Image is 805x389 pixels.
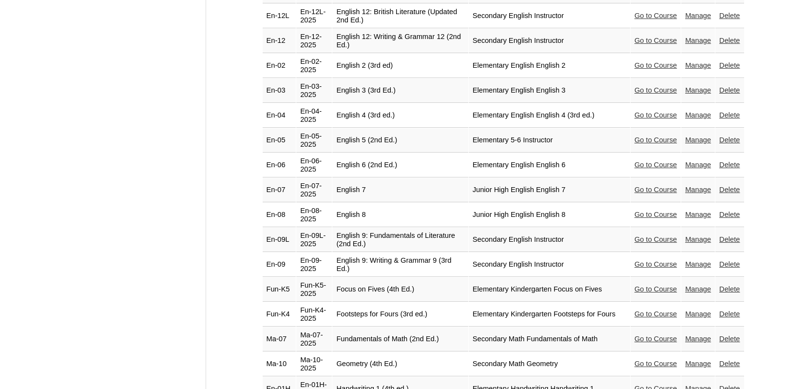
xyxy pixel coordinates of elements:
td: Secondary Math Geometry [469,352,630,376]
td: Secondary Math Fundamentals of Math [469,327,630,351]
td: English 5 (2nd Ed.) [332,128,468,153]
a: Delete [719,310,740,318]
td: En-12 [263,29,296,53]
td: English 12: Writing & Grammar 12 (2nd Ed.) [332,29,468,53]
a: Delete [719,335,740,343]
td: English 6 (2nd Ed.) [332,153,468,177]
td: Elementary English English 3 [469,78,630,103]
a: Manage [685,12,711,19]
td: En-08-2025 [296,203,332,227]
a: Delete [719,360,740,368]
td: Elementary 5-6 Instructor [469,128,630,153]
a: Go to Course [634,360,677,368]
td: English 3 (3rd Ed.) [332,78,468,103]
a: Delete [719,111,740,119]
td: En-04 [263,103,296,128]
td: En-06 [263,153,296,177]
a: Delete [719,285,740,293]
td: Junior High English English 7 [469,178,630,202]
td: En-03-2025 [296,78,332,103]
a: Delete [719,161,740,169]
a: Go to Course [634,86,677,94]
td: Elementary Kindergarten Focus on Fives [469,277,630,302]
td: English 4 (3rd ed.) [332,103,468,128]
a: Manage [685,186,711,194]
td: English 7 [332,178,468,202]
td: Ma-10-2025 [296,352,332,376]
a: Manage [685,285,711,293]
a: Delete [719,211,740,218]
td: En-06-2025 [296,153,332,177]
a: Go to Course [634,12,677,19]
td: Fun-K4-2025 [296,302,332,327]
td: Ma-07 [263,327,296,351]
td: En-09-2025 [296,253,332,277]
td: En-09L [263,228,296,252]
a: Manage [685,310,711,318]
td: En-05-2025 [296,128,332,153]
a: Delete [719,37,740,44]
a: Manage [685,211,711,218]
td: Footsteps for Fours (3rd ed.) [332,302,468,327]
td: En-08 [263,203,296,227]
a: Manage [685,360,711,368]
td: En-12-2025 [296,29,332,53]
a: Go to Course [634,111,677,119]
td: En-05 [263,128,296,153]
td: Ma-07-2025 [296,327,332,351]
a: Manage [685,37,711,44]
td: Secondary English Instructor [469,29,630,53]
a: Manage [685,235,711,243]
a: Go to Course [634,161,677,169]
a: Go to Course [634,211,677,218]
a: Manage [685,260,711,268]
td: En-02 [263,54,296,78]
a: Manage [685,161,711,169]
td: Elementary English English 4 (3rd ed.) [469,103,630,128]
td: Geometry (4th Ed.) [332,352,468,376]
td: Elementary English English 2 [469,54,630,78]
a: Delete [719,186,740,194]
td: Fun-K5 [263,277,296,302]
a: Manage [685,86,711,94]
td: Secondary English Instructor [469,4,630,28]
a: Delete [719,12,740,19]
td: English 2 (3rd ed) [332,54,468,78]
a: Delete [719,61,740,69]
td: Elementary Kindergarten Footsteps for Fours [469,302,630,327]
td: En-12L [263,4,296,28]
td: Focus on Fives (4th Ed.) [332,277,468,302]
td: En-07 [263,178,296,202]
a: Go to Course [634,37,677,44]
td: Fundamentals of Math (2nd Ed.) [332,327,468,351]
td: English 8 [332,203,468,227]
td: Junior High English English 8 [469,203,630,227]
a: Manage [685,111,711,119]
a: Go to Course [634,186,677,194]
a: Go to Course [634,61,677,69]
a: Delete [719,136,740,144]
td: En-03 [263,78,296,103]
a: Delete [719,260,740,268]
td: En-12L-2025 [296,4,332,28]
td: Ma-10 [263,352,296,376]
a: Delete [719,86,740,94]
td: Secondary English Instructor [469,253,630,277]
a: Go to Course [634,235,677,243]
a: Delete [719,235,740,243]
a: Go to Course [634,335,677,343]
a: Manage [685,136,711,144]
td: En-09 [263,253,296,277]
td: En-09L-2025 [296,228,332,252]
td: Fun-K4 [263,302,296,327]
a: Manage [685,335,711,343]
a: Go to Course [634,136,677,144]
td: Secondary English Instructor [469,228,630,252]
td: En-04-2025 [296,103,332,128]
td: En-07-2025 [296,178,332,202]
a: Go to Course [634,310,677,318]
a: Manage [685,61,711,69]
td: Fun-K5-2025 [296,277,332,302]
td: English 9: Writing & Grammar 9 (3rd Ed.) [332,253,468,277]
td: Elementary English English 6 [469,153,630,177]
